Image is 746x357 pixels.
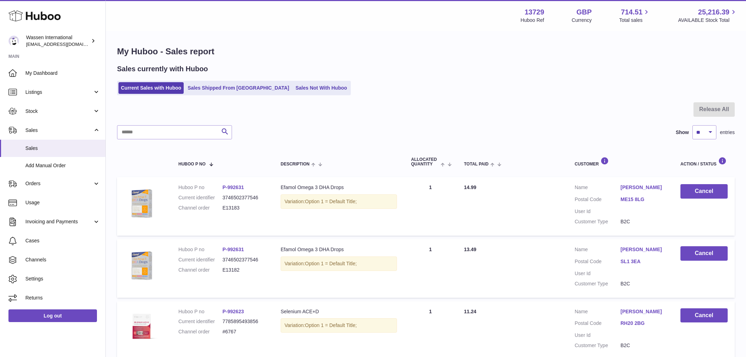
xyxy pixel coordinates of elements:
span: Orders [25,180,93,187]
span: ALLOCATED Quantity [411,157,439,167]
span: entries [720,129,735,136]
div: Efamol Omega 3 DHA Drops [281,184,397,191]
span: Cases [25,237,100,244]
a: 714.51 Total sales [619,7,650,24]
h1: My Huboo - Sales report [117,46,735,57]
img: Kids-Omega-3-DHA-Drops-Angle.png [124,246,159,282]
span: 11.24 [464,309,476,314]
strong: 13729 [525,7,544,17]
dt: Postal Code [575,320,620,328]
span: 14.99 [464,184,476,190]
dt: Customer Type [575,280,620,287]
dt: Name [575,308,620,317]
td: 1 [404,177,457,236]
div: Variation: [281,256,397,271]
dd: 7785895493856 [222,318,267,325]
span: Option 1 = Default Title; [305,322,357,328]
dt: Current identifier [178,256,222,263]
div: Variation: [281,318,397,333]
span: Description [281,162,310,167]
a: RH20 2BG [620,320,666,327]
dt: User Id [575,332,620,339]
a: Sales Not With Huboo [293,82,349,94]
span: Add Manual Order [25,162,100,169]
dt: Huboo P no [178,184,222,191]
dd: B2C [620,342,666,349]
a: Sales Shipped From [GEOGRAPHIC_DATA] [185,82,292,94]
span: [EMAIL_ADDRESS][DOMAIN_NAME] [26,41,104,47]
button: Cancel [680,308,728,323]
span: Option 1 = Default Title; [305,199,357,204]
button: Cancel [680,184,728,199]
span: My Dashboard [25,70,100,77]
td: 1 [404,239,457,298]
span: Huboo P no [178,162,206,167]
dt: Current identifier [178,194,222,201]
dt: Postal Code [575,196,620,205]
span: Listings [25,89,93,96]
label: Show [676,129,689,136]
dt: Postal Code [575,258,620,267]
span: 714.51 [621,7,642,17]
dt: Current identifier [178,318,222,325]
a: 25,216.39 AVAILABLE Stock Total [678,7,738,24]
dt: Huboo P no [178,246,222,253]
span: AVAILABLE Stock Total [678,17,738,24]
dd: B2C [620,280,666,287]
span: Sales [25,145,100,152]
dt: Huboo P no [178,308,222,315]
img: Kids-Omega-3-DHA-Drops-Angle.png [124,184,159,219]
span: Option 1 = Default Title; [305,261,357,266]
button: Cancel [680,246,728,261]
a: Log out [8,309,97,322]
span: Invoicing and Payments [25,218,93,225]
a: Current Sales with Huboo [118,82,184,94]
dd: 3746502377546 [222,256,267,263]
div: Wassen International [26,34,90,48]
a: [PERSON_NAME] [620,184,666,191]
dd: E13183 [222,205,267,211]
a: [PERSON_NAME] [620,308,666,315]
div: Currency [572,17,592,24]
a: ME15 8LG [620,196,666,203]
a: [PERSON_NAME] [620,246,666,253]
dd: #6767 [222,328,267,335]
dd: E13182 [222,267,267,273]
a: P-992631 [222,247,244,252]
h2: Sales currently with Huboo [117,64,208,74]
dt: User Id [575,270,620,277]
div: Customer [575,157,666,167]
span: 25,216.39 [698,7,729,17]
span: Usage [25,199,100,206]
span: Channels [25,256,100,263]
dt: Customer Type [575,218,620,225]
a: P-992623 [222,309,244,314]
dd: B2C [620,218,666,225]
div: Efamol Omega 3 DHA Drops [281,246,397,253]
span: Stock [25,108,93,115]
a: P-992631 [222,184,244,190]
strong: GBP [576,7,592,17]
div: Huboo Ref [521,17,544,24]
dt: Name [575,246,620,255]
dt: Channel order [178,328,222,335]
span: Returns [25,295,100,301]
span: Total paid [464,162,489,167]
img: Selenium-Master.png [124,308,159,344]
a: SL1 3EA [620,258,666,265]
div: Variation: [281,194,397,209]
div: Selenium ACE+D [281,308,397,315]
div: Action / Status [680,157,728,167]
dt: Name [575,184,620,193]
dt: Customer Type [575,342,620,349]
span: Sales [25,127,93,134]
span: Total sales [619,17,650,24]
dt: Channel order [178,205,222,211]
dt: Channel order [178,267,222,273]
img: gemma.moses@wassen.com [8,36,19,46]
span: Settings [25,276,100,282]
dd: 3746502377546 [222,194,267,201]
dt: User Id [575,208,620,215]
span: 13.49 [464,247,476,252]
